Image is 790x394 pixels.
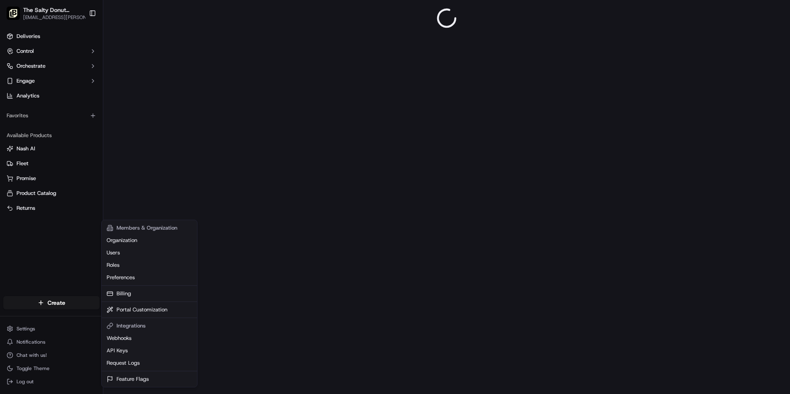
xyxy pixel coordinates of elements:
a: Feature Flags [103,373,195,385]
span: Log out [17,378,33,385]
a: Organization [103,234,195,247]
span: Promise [17,175,36,182]
a: API Keys [103,344,195,357]
span: Settings [17,325,35,332]
span: Notifications [17,339,45,345]
span: Returns [17,204,35,212]
a: Preferences [103,271,195,284]
span: Toggle Theme [17,365,50,372]
span: Chat with us! [17,352,47,358]
span: Product Catalog [17,190,56,197]
span: Engage [17,77,35,85]
a: Request Logs [103,357,195,369]
span: Deliveries [17,33,40,40]
span: Fleet [17,160,29,167]
span: Control [17,47,34,55]
span: Create [48,299,65,307]
div: Favorites [3,109,100,122]
span: Orchestrate [17,62,45,70]
a: Billing [103,287,195,300]
span: Analytics [17,92,39,100]
span: [EMAIL_ADDRESS][PERSON_NAME][DOMAIN_NAME] [23,14,93,21]
img: The Salty Donut (Wynwood) [7,7,20,20]
div: Members & Organization [103,222,195,234]
div: Available Products [3,129,100,142]
span: Nash AI [17,145,35,152]
a: Webhooks [103,332,195,344]
a: Users [103,247,195,259]
a: Portal Customization [103,304,195,316]
span: The Salty Donut ([GEOGRAPHIC_DATA]) [23,6,84,14]
div: Integrations [103,320,195,332]
a: Roles [103,259,195,271]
